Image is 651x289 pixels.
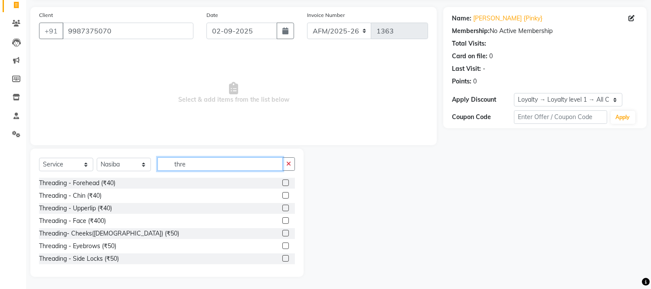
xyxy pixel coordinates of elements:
div: No Active Membership [452,27,638,36]
div: Points: [452,77,471,86]
div: Threading - Forehead (₹40) [39,179,115,188]
label: Invoice Number [307,11,345,19]
div: Apply Discount [452,95,514,104]
input: Search or Scan [157,157,283,171]
label: Client [39,11,53,19]
a: [PERSON_NAME] {Pinky} [473,14,543,23]
div: Threading - Face (₹400) [39,216,106,226]
div: Last Visit: [452,64,481,73]
div: Threading - Upperlip (₹40) [39,204,112,213]
button: +91 [39,23,63,39]
div: Threading - Chin (₹40) [39,191,101,200]
div: 0 [489,52,493,61]
div: Card on file: [452,52,487,61]
div: Name: [452,14,471,23]
div: Threading - Eyebrows (₹50) [39,242,116,251]
div: Threading - Side Locks (₹50) [39,254,119,263]
button: Apply [611,111,635,124]
div: Threading- Cheeks([DEMOGRAPHIC_DATA]) (₹50) [39,229,179,238]
div: Coupon Code [452,113,514,122]
label: Date [206,11,218,19]
div: 0 [473,77,477,86]
span: Select & add items from the list below [39,50,428,136]
div: Membership: [452,27,490,36]
div: - [483,64,485,73]
div: Total Visits: [452,39,486,48]
input: Search by Name/Mobile/Email/Code [62,23,193,39]
input: Enter Offer / Coupon Code [514,110,607,124]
